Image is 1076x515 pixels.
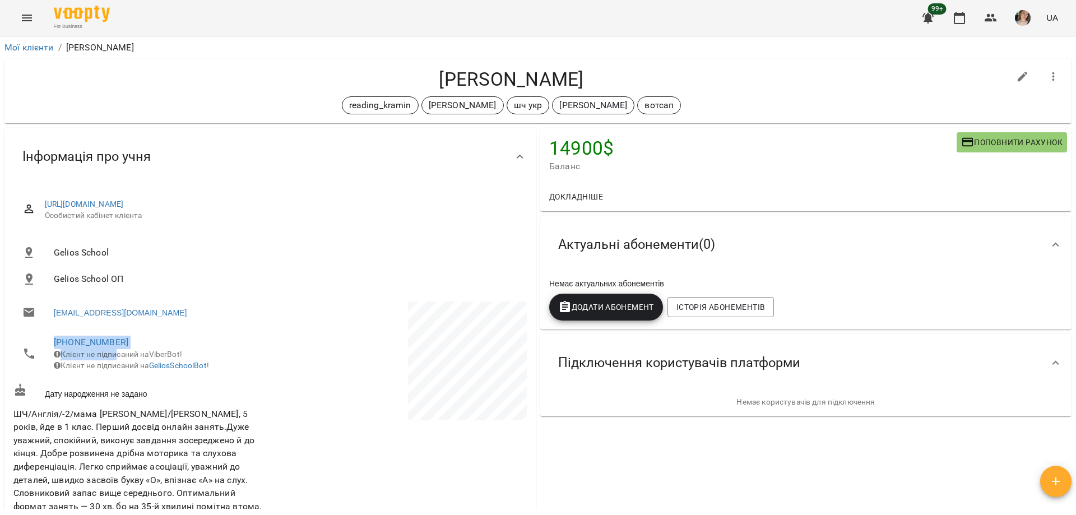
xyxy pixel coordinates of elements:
span: Докладніше [549,190,603,203]
a: [PHONE_NUMBER] [54,337,128,347]
nav: breadcrumb [4,41,1072,54]
button: Menu [13,4,40,31]
button: Додати Абонемент [549,294,663,321]
button: UA [1042,7,1063,28]
span: Додати Абонемент [558,300,654,314]
div: reading_kramin [342,96,419,114]
a: [EMAIL_ADDRESS][DOMAIN_NAME] [54,307,187,318]
div: Інформація про учня [4,128,536,185]
span: Особистий кабінет клієнта [45,210,518,221]
span: Історія абонементів [676,300,765,314]
span: Баланс [549,160,957,173]
div: шч укр [507,96,550,114]
h4: [PERSON_NAME] [13,68,1009,91]
span: UA [1046,12,1058,24]
div: Немає актуальних абонементів [547,276,1065,291]
p: Немає користувачів для підключення [549,397,1063,408]
span: 99+ [928,3,947,15]
img: Voopty Logo [54,6,110,22]
p: вотсап [644,99,674,112]
div: Дату народження не задано [11,381,270,402]
span: Клієнт не підписаний на ViberBot! [54,350,182,359]
div: [PERSON_NAME] [421,96,504,114]
div: вотсап [637,96,681,114]
a: [URL][DOMAIN_NAME] [45,199,124,208]
button: Докладніше [545,187,607,207]
div: [PERSON_NAME] [552,96,634,114]
p: [PERSON_NAME] [429,99,497,112]
span: Gelios School [54,246,518,259]
span: Актуальні абонементи ( 0 ) [558,236,715,253]
a: Мої клієнти [4,42,54,53]
span: Клієнт не підписаний на ! [54,361,209,370]
span: Інформація про учня [22,148,151,165]
span: Gelios School ОП [54,272,518,286]
p: [PERSON_NAME] [66,41,134,54]
div: Актуальні абонементи(0) [540,216,1072,273]
div: Підключення користувачів платформи [540,334,1072,392]
a: GeliosSchoolBot [149,361,207,370]
button: Поповнити рахунок [957,132,1067,152]
span: For Business [54,23,110,30]
span: Поповнити рахунок [961,136,1063,149]
button: Історія абонементів [667,297,774,317]
p: reading_kramin [349,99,411,112]
li: / [58,41,62,54]
img: 6afb9eb6cc617cb6866001ac461bd93f.JPG [1015,10,1031,26]
h4: 14900 $ [549,137,957,160]
span: Підключення користувачів платформи [558,354,800,372]
p: шч укр [514,99,542,112]
p: [PERSON_NAME] [559,99,627,112]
